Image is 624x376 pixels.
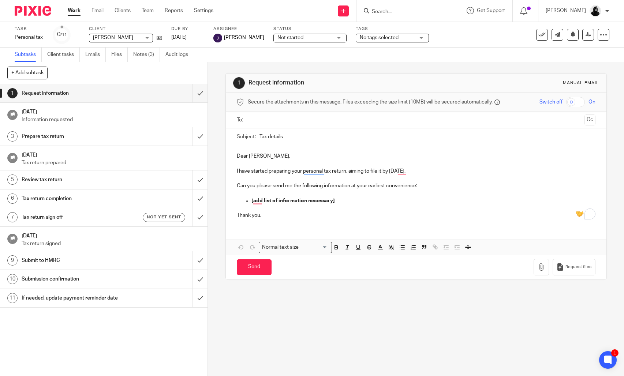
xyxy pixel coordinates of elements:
h1: Request information [22,88,131,99]
input: Search for option [301,244,328,251]
h1: Review tax return [22,174,131,185]
img: svg%3E [213,34,222,42]
h1: Submission confirmation [22,274,131,285]
span: Get Support [477,8,505,13]
label: Status [273,26,347,32]
div: To enrich screen reader interactions, please activate Accessibility in Grammarly extension settings [226,145,606,225]
p: Thank you. [237,212,595,219]
div: 5 [7,174,18,185]
label: Client [89,26,162,32]
div: Manual email [563,80,599,86]
h1: If needed, update payment reminder date [22,293,131,304]
h1: [DATE] [22,150,201,159]
a: Settings [194,7,213,14]
h1: Prepare tax return [22,131,131,142]
span: [DATE] [171,35,187,40]
span: No tags selected [360,35,399,40]
div: Search for option [259,242,332,253]
div: 9 [7,255,18,266]
a: Files [111,48,128,62]
a: Email [91,7,104,14]
input: Send [237,259,272,275]
input: Search [371,9,437,15]
a: Work [68,7,81,14]
span: Not started [277,35,303,40]
p: Can you please send me the following information at your earliest convenience: [237,182,595,189]
h1: Tax return sign off [22,212,131,223]
div: 1 [7,88,18,98]
label: Tags [356,26,429,32]
div: 7 [7,212,18,222]
a: Clients [115,7,131,14]
span: Normal text size [261,244,300,251]
label: To: [237,116,245,124]
small: /11 [60,33,67,37]
button: Cc [584,114,595,125]
a: Subtasks [15,48,42,62]
p: [PERSON_NAME] [546,7,586,14]
span: Not yet sent [147,214,181,220]
p: Dear [PERSON_NAME], [237,153,595,160]
a: Audit logs [165,48,194,62]
p: I have started preparing your personal tax return, aiming to file it by [DATE]. [237,168,595,175]
label: Task [15,26,44,32]
p: Information requested [22,116,201,123]
strong: [add list of information necessary] [251,198,335,203]
div: 0 [57,30,67,39]
span: On [588,98,595,106]
div: 1 [233,77,245,89]
img: Pixie [15,6,51,16]
div: Personal tax [15,34,44,41]
p: Tax return prepared [22,159,201,166]
h1: Request information [249,79,431,87]
span: [PERSON_NAME] [224,34,264,41]
label: Assignee [213,26,264,32]
div: 11 [7,293,18,303]
span: Request files [565,264,591,270]
span: Switch off [539,98,563,106]
h1: [DATE] [22,106,201,116]
a: Client tasks [47,48,80,62]
p: Tax return signed [22,240,201,247]
a: Emails [85,48,106,62]
div: 6 [7,193,18,204]
span: [PERSON_NAME] [93,35,133,40]
div: 3 [7,131,18,142]
span: Secure the attachments in this message. Files exceeding the size limit (10MB) will be secured aut... [248,98,493,106]
label: Subject: [237,133,256,140]
a: Notes (3) [133,48,160,62]
label: Due by [171,26,204,32]
img: PHOTO-2023-03-20-11-06-28%203.jpg [590,5,601,17]
h1: Tax return completion [22,193,131,204]
h1: [DATE] [22,230,201,240]
button: Request files [553,259,595,275]
button: + Add subtask [7,67,48,79]
div: 10 [7,274,18,284]
a: Team [142,7,154,14]
a: Reports [165,7,183,14]
div: 1 [611,349,619,357]
h1: Submit to HMRC [22,255,131,266]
